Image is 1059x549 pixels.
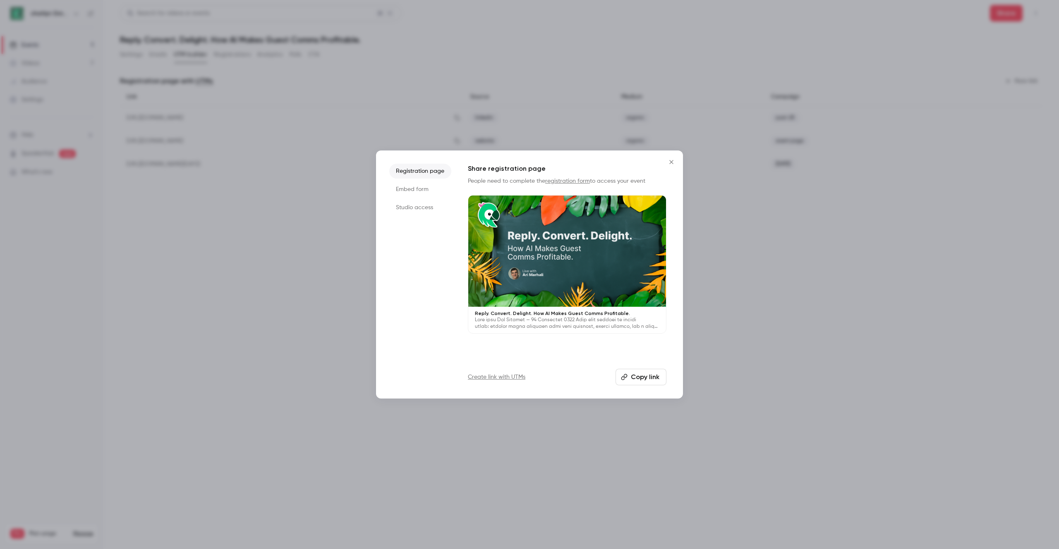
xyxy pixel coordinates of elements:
[389,182,451,197] li: Embed form
[616,369,666,385] button: Copy link
[468,195,666,334] a: Reply. Convert. Delight. How AI Makes Guest Comms Profitable.Lore ipsu Dol Sitamet — 94 Consectet...
[475,317,659,330] p: Lore ipsu Dol Sitamet — 94 Consectet 0322 Adip elit seddoei te incidi utlab: etdolor magna aliqua...
[475,310,659,317] p: Reply. Convert. Delight. How AI Makes Guest Comms Profitable.
[545,178,590,184] a: registration form
[389,200,451,215] li: Studio access
[389,164,451,179] li: Registration page
[468,164,666,174] h1: Share registration page
[663,154,680,170] button: Close
[468,177,666,185] p: People need to complete the to access your event
[468,373,525,381] a: Create link with UTMs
